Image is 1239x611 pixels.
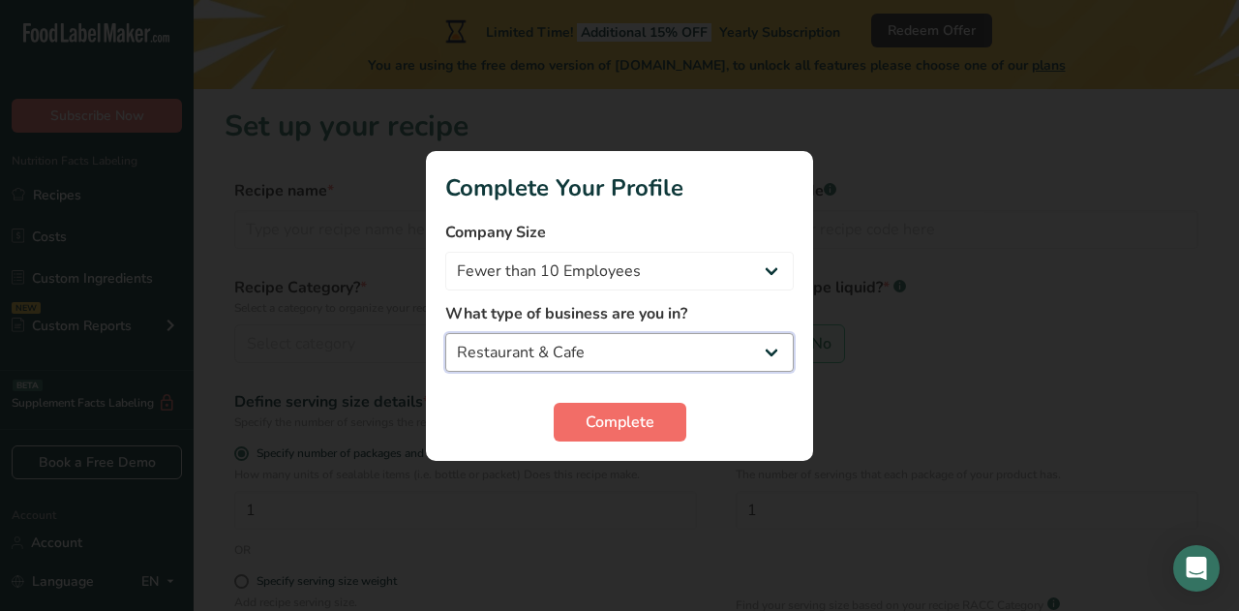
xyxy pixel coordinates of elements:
span: Complete [586,411,654,434]
label: Company Size [445,221,794,244]
label: What type of business are you in? [445,302,794,325]
h1: Complete Your Profile [445,170,794,205]
button: Complete [554,403,686,442]
div: Open Intercom Messenger [1173,545,1220,592]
